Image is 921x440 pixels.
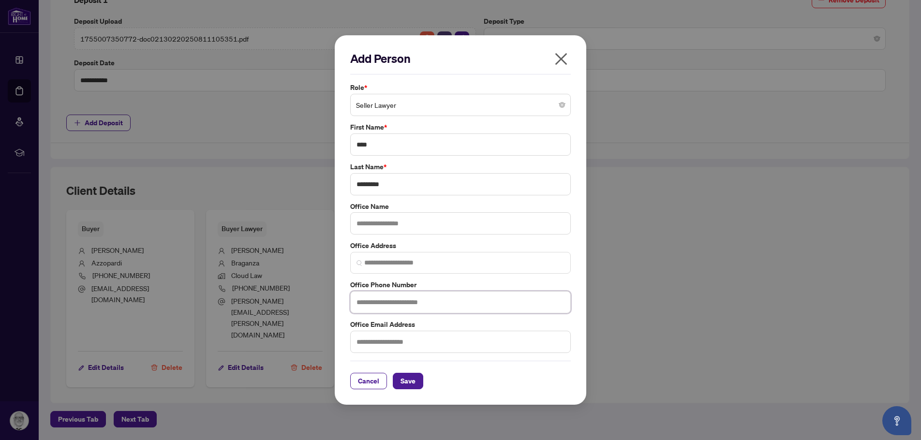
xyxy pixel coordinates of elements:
[350,373,387,389] button: Cancel
[882,406,911,435] button: Open asap
[350,82,571,93] label: Role
[358,373,379,389] span: Cancel
[350,319,571,330] label: Office Email Address
[350,240,571,251] label: Office Address
[350,279,571,290] label: Office Phone Number
[559,102,565,108] span: close-circle
[350,201,571,212] label: Office Name
[356,96,565,114] span: Seller Lawyer
[357,260,362,266] img: search_icon
[553,51,569,67] span: close
[393,373,423,389] button: Save
[350,51,571,66] h2: Add Person
[401,373,416,389] span: Save
[350,122,571,132] label: First Name
[350,161,571,172] label: Last Name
